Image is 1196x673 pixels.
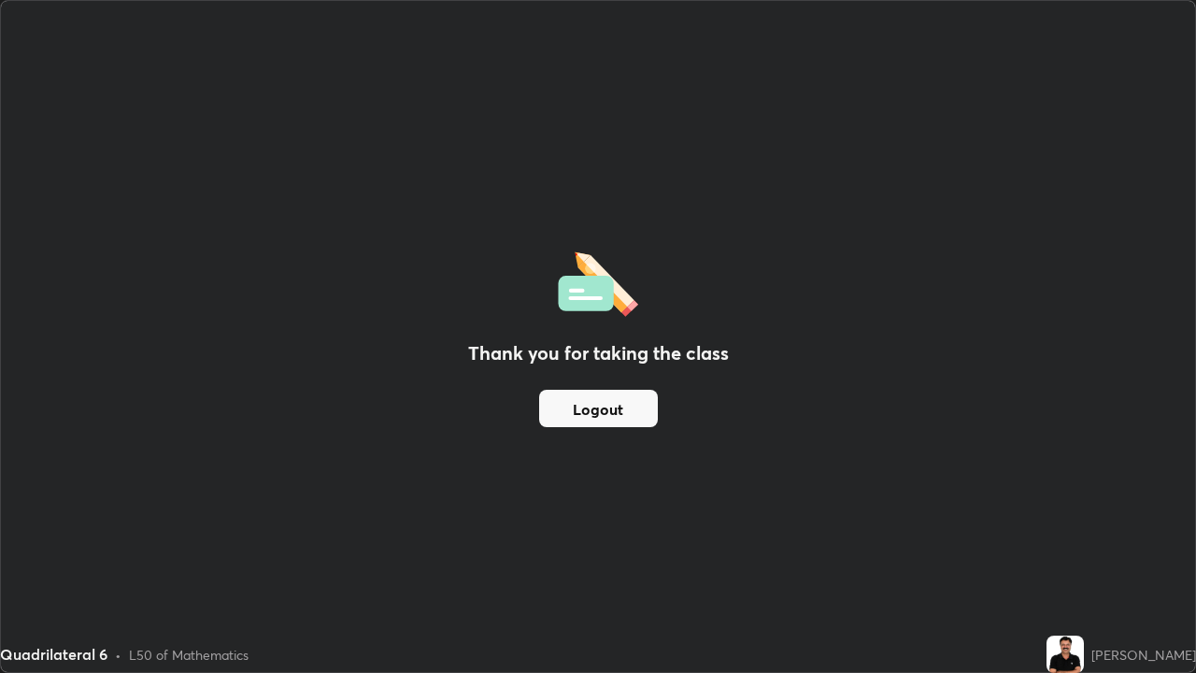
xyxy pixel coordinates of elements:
div: [PERSON_NAME] [1091,645,1196,665]
div: • [115,645,121,665]
div: L50 of Mathematics [129,645,249,665]
img: offlineFeedback.1438e8b3.svg [558,246,638,317]
button: Logout [539,390,658,427]
h2: Thank you for taking the class [468,339,729,367]
img: 7def909e4aef43c4a91072aeb05c1ff1.jpg [1046,636,1084,673]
